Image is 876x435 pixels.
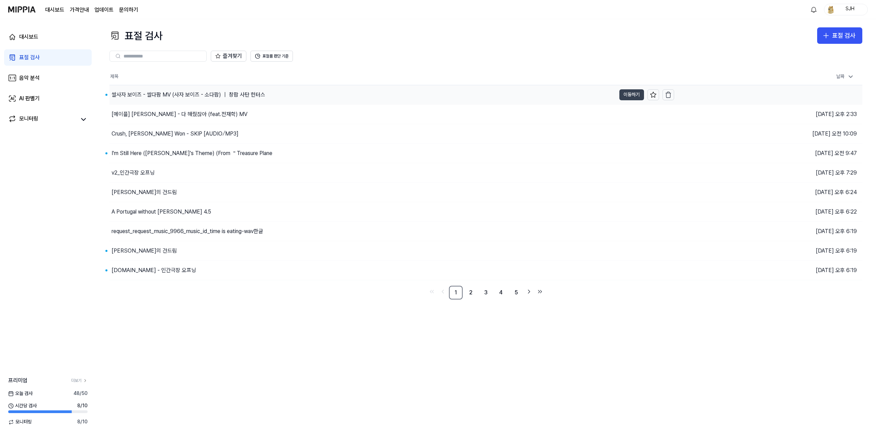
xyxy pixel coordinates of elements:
a: 대시보드 [45,6,64,14]
div: SJH [837,5,863,13]
button: 표절률 판단 기준 [250,51,293,62]
td: [DATE] 오후 6:19 [674,260,862,280]
a: 2 [464,286,478,299]
div: A Portugal without [PERSON_NAME] 4.5 [112,208,211,216]
div: 표절 검사 [832,31,855,41]
a: 표절 검사 [4,49,92,66]
td: [DATE] 오후 6:19 [674,241,862,260]
button: 가격안내 [70,6,89,14]
a: 3 [479,286,493,299]
span: 오늘 검사 [8,390,33,397]
div: 대시보드 [19,33,38,41]
a: 모니터링 [8,115,77,124]
div: 음악 분석 [19,74,40,82]
div: [PERSON_NAME]의 건드림 [112,188,177,196]
a: 5 [509,286,523,299]
span: 8 / 10 [77,419,88,425]
div: Crush, [PERSON_NAME] Won - SKIP [AUDIO⧸MP3] [112,130,239,138]
td: [DATE] 오후 6:24 [674,182,862,202]
div: [DOMAIN_NAME] - 인간극장 오프닝 [112,266,196,274]
a: AI 판별기 [4,90,92,107]
div: 표절 검사 [109,27,163,44]
a: 문의하기 [119,6,138,14]
div: [PERSON_NAME]의 건드림 [112,247,177,255]
span: 48 / 50 [74,390,88,397]
img: profile [826,5,835,14]
a: 대시보드 [4,29,92,45]
div: 날짜 [834,71,857,82]
a: Go to last page [535,287,545,296]
div: v2_인간극장 오프닝 [112,169,155,177]
div: 표절 검사 [19,53,40,62]
div: [메이플] [PERSON_NAME] - 다 해줬잖아 (feat.전재학) MV [112,110,247,118]
div: I'm Still Here ([PERSON_NAME]'s Theme) (From ＂Treasure Plane [112,149,272,157]
a: Go to first page [427,287,437,296]
img: 알림 [810,5,818,14]
button: 표절 검사 [817,27,862,44]
button: 즐겨찾기 [211,51,246,62]
button: profileSJH [824,4,868,15]
div: request_request_music_9966_music_id_time is eating-wav한글 [112,227,263,235]
td: [DATE] 오후 2:59 [674,85,862,104]
span: 8 / 10 [77,402,88,409]
button: 이동하기 [619,89,644,100]
a: 음악 분석 [4,70,92,86]
td: [DATE] 오전 10:09 [674,124,862,143]
th: 제목 [109,68,674,85]
a: Go to previous page [438,287,448,296]
td: [DATE] 오후 6:19 [674,221,862,241]
span: 프리미엄 [8,376,27,385]
td: [DATE] 오후 2:33 [674,104,862,124]
div: 모니터링 [19,115,38,124]
td: [DATE] 오후 6:22 [674,202,862,221]
a: 업데이트 [94,6,114,14]
td: [DATE] 오후 7:29 [674,163,862,182]
nav: pagination [109,286,862,299]
div: AI 판별기 [19,94,40,103]
td: [DATE] 오전 9:47 [674,143,862,163]
span: 모니터링 [8,419,32,425]
div: 쌀사자 보이즈 - 쌀다팜 MV (사자 보이즈 - 소다팝) ｜ 창팝 사탄 헌터스 [112,91,265,99]
a: Go to next page [524,287,534,296]
a: 4 [494,286,508,299]
a: 1 [449,286,463,299]
span: 시간당 검사 [8,402,37,409]
a: 더보기 [71,378,88,384]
